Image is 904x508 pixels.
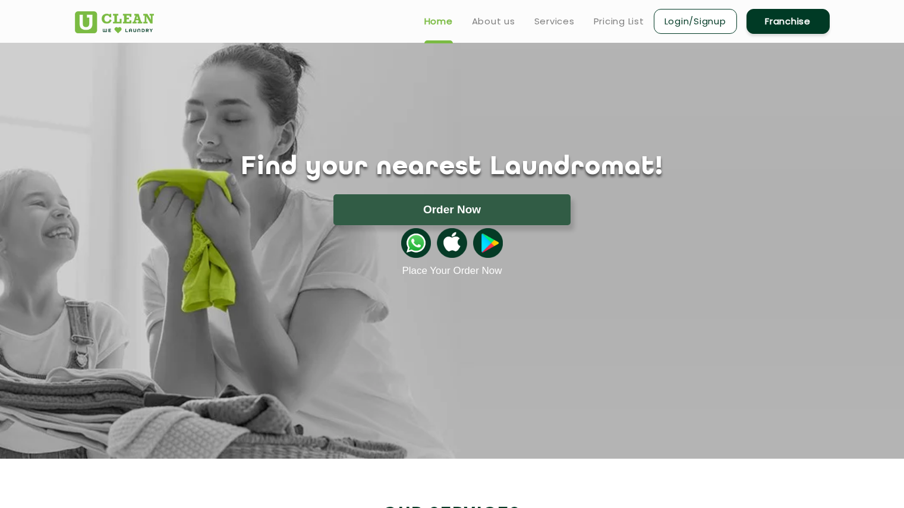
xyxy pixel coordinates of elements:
img: playstoreicon.png [473,228,503,258]
img: UClean Laundry and Dry Cleaning [75,11,154,33]
a: Place Your Order Now [402,265,502,277]
a: Pricing List [594,14,644,29]
a: Home [424,14,453,29]
h1: Find your nearest Laundromat! [66,153,839,182]
a: About us [472,14,515,29]
a: Login/Signup [654,9,737,34]
a: Services [534,14,575,29]
img: apple-icon.png [437,228,467,258]
button: Order Now [333,194,571,225]
img: whatsappicon.png [401,228,431,258]
a: Franchise [746,9,830,34]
